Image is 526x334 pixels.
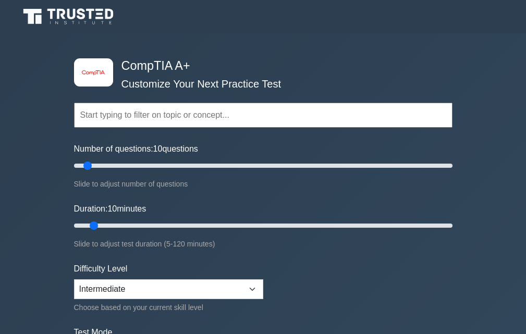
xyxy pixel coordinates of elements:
[117,58,401,73] h4: CompTIA A+
[74,263,128,275] label: Difficulty Level
[74,178,452,190] div: Slide to adjust number of questions
[153,144,163,153] span: 10
[74,301,263,314] div: Choose based on your current skill level
[107,204,117,213] span: 10
[74,203,146,215] label: Duration: minutes
[74,103,452,128] input: Start typing to filter on topic or concept...
[74,238,452,250] div: Slide to adjust test duration (5-120 minutes)
[74,143,198,155] label: Number of questions: questions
